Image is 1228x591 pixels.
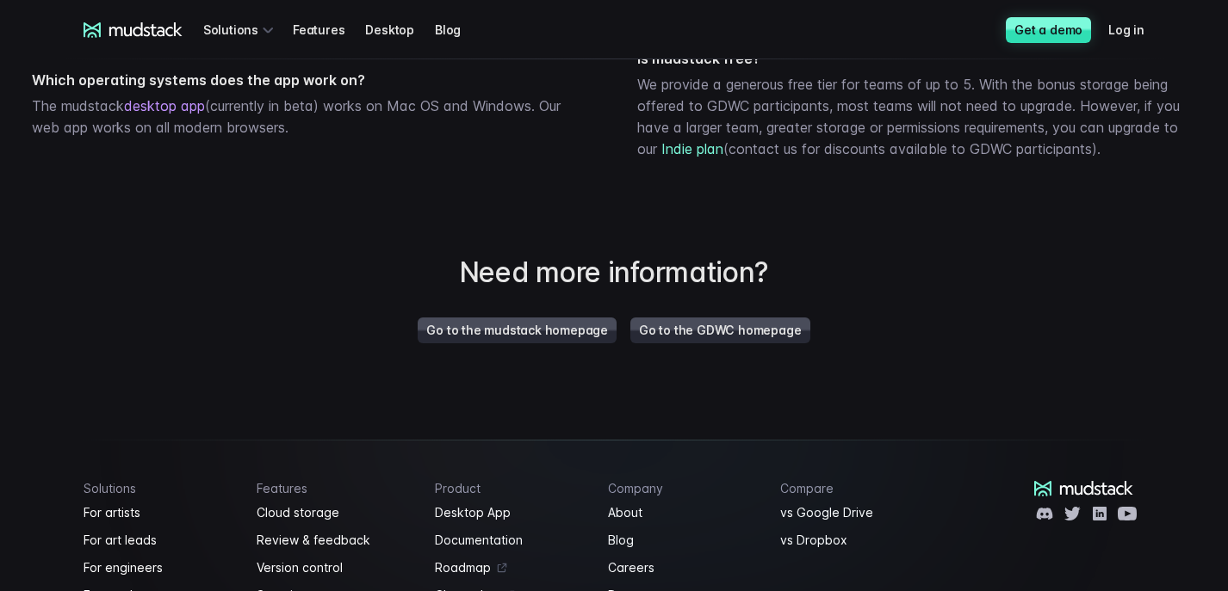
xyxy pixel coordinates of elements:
a: mudstack logo [84,22,183,38]
a: For engineers [84,557,236,578]
a: Careers [608,557,760,578]
a: Features [293,14,365,46]
h4: Company [608,481,760,496]
h4: Product [435,481,587,496]
h3: Which operating systems does the app work on? [32,71,591,89]
a: Roadmap [435,557,587,578]
p: The mudstack (currently in beta) works on Mac OS and Windows. Our web app works on all modern bro... [32,95,591,139]
h4: Compare [780,481,933,496]
a: For art leads [84,530,236,551]
a: Cloud storage [257,502,415,523]
h2: Need more information? [11,255,1217,290]
a: desktop app [124,97,205,114]
h4: Solutions [84,481,236,496]
a: Desktop [365,14,435,46]
p: We provide a generous free tier for teams of up to 5. With the bonus storage being offered to GDW... [637,74,1196,159]
a: Log in [1108,14,1165,46]
a: About [608,502,760,523]
a: Go to the mudstack homepage [418,317,617,343]
a: Get a demo [1006,17,1091,43]
a: Review & feedback [257,530,415,551]
a: Documentation [435,530,587,551]
a: vs Google Drive [780,502,933,523]
a: Blog [608,530,760,551]
a: mudstack logo [1034,481,1133,496]
a: Blog [435,14,481,46]
h4: Features [257,481,415,496]
a: vs Dropbox [780,530,933,551]
a: Version control [257,557,415,578]
a: Desktop App [435,502,587,523]
a: Go to the GDWC homepage [630,317,809,343]
a: For artists [84,502,236,523]
a: Indie plan [661,140,723,157]
div: Solutions [203,14,279,46]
